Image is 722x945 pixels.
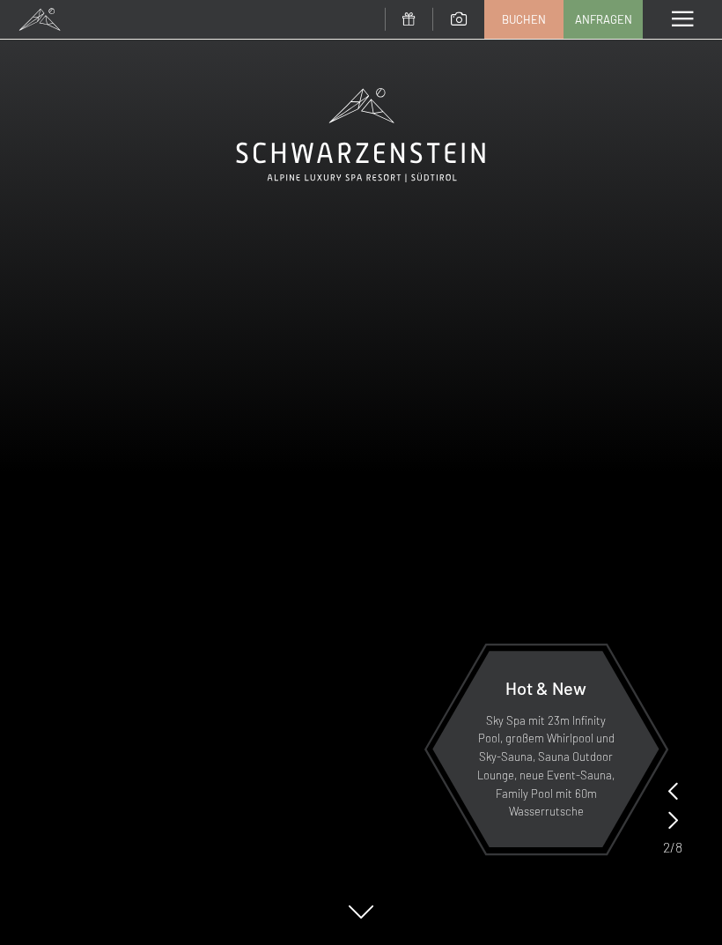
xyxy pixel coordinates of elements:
span: Buchen [502,11,546,27]
span: 8 [675,838,682,857]
span: Hot & New [505,677,586,698]
p: Sky Spa mit 23m Infinity Pool, großem Whirlpool und Sky-Sauna, Sauna Outdoor Lounge, neue Event-S... [475,712,616,822]
a: Buchen [485,1,563,38]
span: / [670,838,675,857]
a: Hot & New Sky Spa mit 23m Infinity Pool, großem Whirlpool und Sky-Sauna, Sauna Outdoor Lounge, ne... [431,650,660,848]
span: Anfragen [575,11,632,27]
span: 2 [663,838,670,857]
a: Anfragen [564,1,642,38]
